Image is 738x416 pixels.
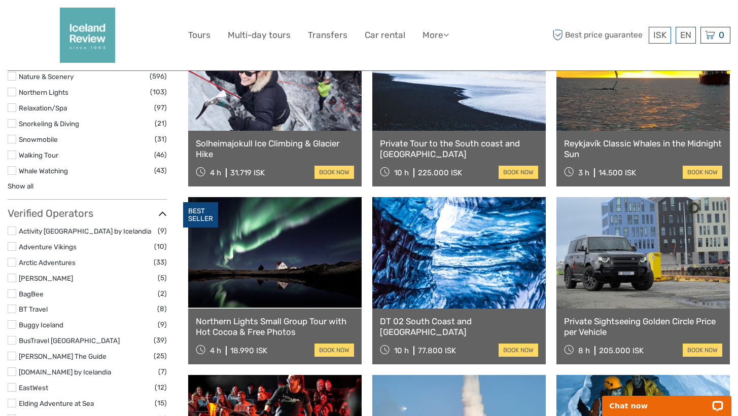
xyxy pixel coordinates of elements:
[314,344,354,357] a: book now
[418,346,456,355] div: 77.800 ISK
[683,166,722,179] a: book now
[19,321,63,329] a: Buggy Iceland
[154,102,167,114] span: (97)
[19,151,58,159] a: Walking Tour
[19,227,151,235] a: Activity [GEOGRAPHIC_DATA] by Icelandia
[8,207,167,219] h3: Verified Operators
[19,305,48,313] a: BT Travel
[155,397,167,409] span: (15)
[150,86,167,98] span: (103)
[653,30,666,40] span: ISK
[155,133,167,145] span: (31)
[158,366,167,377] span: (7)
[158,288,167,299] span: (2)
[228,28,291,43] a: Multi-day tours
[196,138,354,159] a: Solheimajokull Ice Climbing & Glacier Hike
[564,316,722,337] a: Private Sightseeing Golden Circle Price per Vehicle
[157,303,167,315] span: (8)
[196,316,354,337] a: Northern Lights Small Group Tour with Hot Cocoa & Free Photos
[365,28,405,43] a: Car rental
[154,256,167,268] span: (33)
[595,384,738,416] iframe: LiveChat chat widget
[550,27,646,44] span: Best price guarantee
[394,346,409,355] span: 10 h
[683,344,722,357] a: book now
[158,225,167,237] span: (9)
[230,346,267,355] div: 18.990 ISK
[19,88,68,96] a: Northern Lights
[314,166,354,179] a: book now
[394,168,409,177] span: 10 h
[676,27,696,44] div: EN
[154,334,167,346] span: (39)
[230,168,265,177] div: 31.719 ISK
[423,28,449,43] a: More
[19,120,79,128] a: Snorkeling & Diving
[154,165,167,176] span: (43)
[155,118,167,129] span: (21)
[19,135,58,143] a: Snowmobile
[210,346,221,355] span: 4 h
[19,290,44,298] a: BagBee
[19,243,77,251] a: Adventure Vikings
[19,336,120,345] a: BusTravel [GEOGRAPHIC_DATA]
[8,182,33,190] a: Show all
[183,202,218,228] div: BEST SELLER
[418,168,462,177] div: 225.000 ISK
[188,28,210,43] a: Tours
[154,149,167,161] span: (46)
[150,70,167,82] span: (596)
[499,166,538,179] a: book now
[19,167,68,175] a: Whale Watching
[717,30,726,40] span: 0
[19,384,48,392] a: EastWest
[19,258,76,267] a: Arctic Adventures
[578,168,589,177] span: 3 h
[158,319,167,330] span: (9)
[19,72,74,81] a: Nature & Scenery
[380,316,538,337] a: DT 02 South Coast and [GEOGRAPHIC_DATA]
[19,104,67,112] a: Relaxation/Spa
[380,138,538,159] a: Private Tour to the South coast and [GEOGRAPHIC_DATA]
[578,346,590,355] span: 8 h
[19,274,73,282] a: [PERSON_NAME]
[308,28,347,43] a: Transfers
[155,382,167,393] span: (12)
[154,350,167,362] span: (25)
[60,8,115,63] img: 2352-2242c590-57d0-4cbf-9375-f685811e12ac_logo_big.png
[19,368,111,376] a: [DOMAIN_NAME] by Icelandia
[599,168,636,177] div: 14.500 ISK
[210,168,221,177] span: 4 h
[564,138,722,159] a: Reykjavík Classic Whales in the Midnight Sun
[19,352,107,360] a: [PERSON_NAME] The Guide
[599,346,644,355] div: 205.000 ISK
[154,241,167,252] span: (10)
[499,344,538,357] a: book now
[158,272,167,284] span: (5)
[19,399,94,407] a: Elding Adventure at Sea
